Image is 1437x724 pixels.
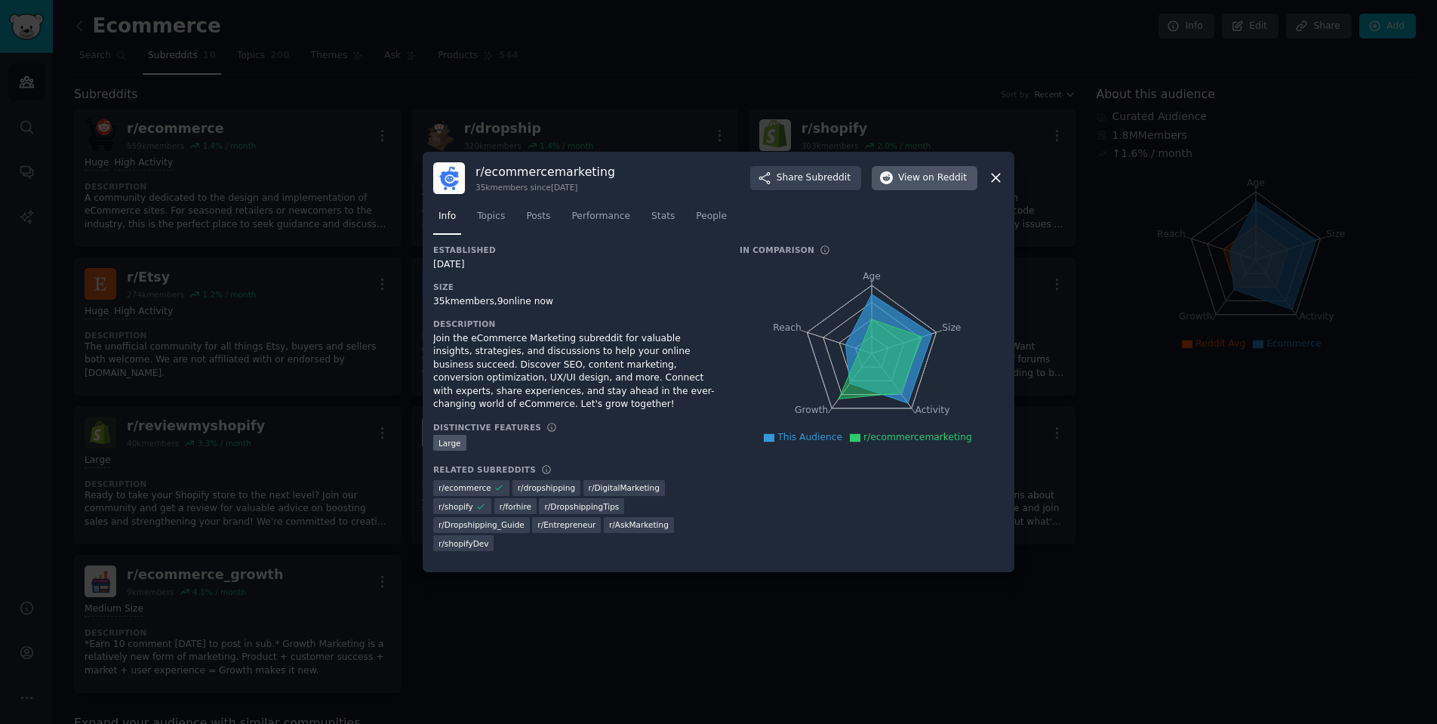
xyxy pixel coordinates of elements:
[500,501,531,512] span: r/ forhire
[696,210,727,223] span: People
[777,171,851,185] span: Share
[923,171,967,185] span: on Reddit
[433,332,718,411] div: Join the eCommerce Marketing subreddit for valuable insights, strategies, and discussions to help...
[433,464,536,475] h3: Related Subreddits
[806,171,851,185] span: Subreddit
[475,182,615,193] div: 35k members since [DATE]
[863,271,881,282] tspan: Age
[750,166,861,190] button: ShareSubreddit
[691,205,732,236] a: People
[740,245,814,255] h3: In Comparison
[872,166,977,190] button: Viewon Reddit
[544,501,619,512] span: r/ DropshippingTips
[863,432,972,442] span: r/ecommercemarketing
[589,482,660,493] span: r/ DigitalMarketing
[521,205,555,236] a: Posts
[898,171,967,185] span: View
[777,432,842,442] span: This Audience
[433,162,465,194] img: ecommercemarketing
[518,482,575,493] span: r/ dropshipping
[438,210,456,223] span: Info
[433,319,718,329] h3: Description
[646,205,680,236] a: Stats
[942,322,961,332] tspan: Size
[915,405,950,415] tspan: Activity
[795,405,828,415] tspan: Growth
[526,210,550,223] span: Posts
[438,482,491,493] span: r/ ecommerce
[651,210,675,223] span: Stats
[433,422,541,433] h3: Distinctive Features
[537,519,595,530] span: r/ Entrepreneur
[571,210,630,223] span: Performance
[609,519,669,530] span: r/ AskMarketing
[438,519,525,530] span: r/ Dropshipping_Guide
[477,210,505,223] span: Topics
[472,205,510,236] a: Topics
[438,501,473,512] span: r/ shopify
[433,245,718,255] h3: Established
[433,258,718,272] div: [DATE]
[773,322,802,332] tspan: Reach
[438,538,488,549] span: r/ shopifyDev
[566,205,635,236] a: Performance
[433,205,461,236] a: Info
[475,164,615,180] h3: r/ ecommercemarketing
[433,435,466,451] div: Large
[433,282,718,292] h3: Size
[433,295,718,309] div: 35k members, 9 online now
